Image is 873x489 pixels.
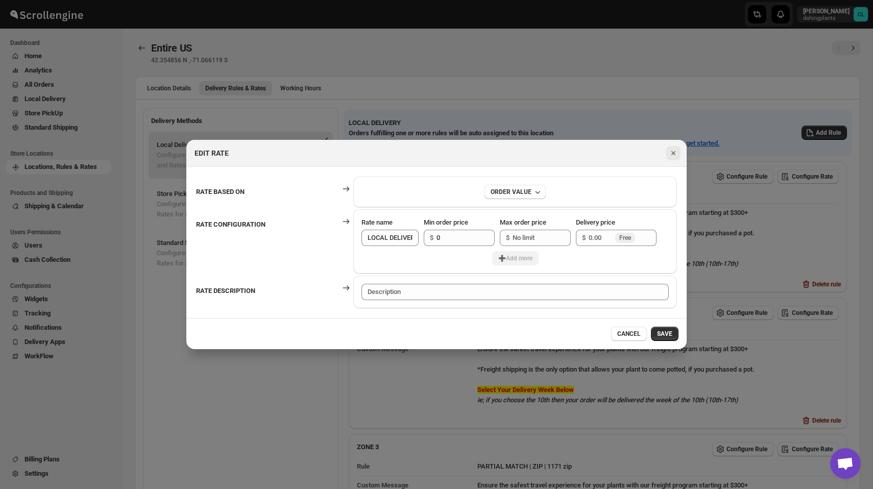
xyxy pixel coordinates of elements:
[513,230,555,246] input: No limit
[491,188,531,196] div: ORDER VALUE
[657,330,672,338] span: SAVE
[196,209,339,274] th: RATE CONFIGURATION
[506,234,510,241] span: $
[666,146,681,160] button: Close
[576,218,615,226] span: Delivery price
[361,230,419,246] input: Rate name
[424,218,468,226] span: Min order price
[195,148,229,158] h2: EDIT RATE
[830,448,861,479] div: Open chat
[196,275,339,309] th: RATE DESCRIPTION
[619,234,631,242] span: Free
[430,234,433,241] span: $
[651,327,678,341] button: SAVE
[611,327,647,341] button: CANCEL
[436,230,479,246] input: 0.00
[361,218,393,226] span: Rate name
[582,234,586,241] span: $
[617,330,641,338] span: CANCEL
[484,185,546,199] button: ORDER VALUE
[589,230,613,246] input: 0.00
[196,176,339,208] th: RATE BASED ON
[500,218,546,226] span: Max order price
